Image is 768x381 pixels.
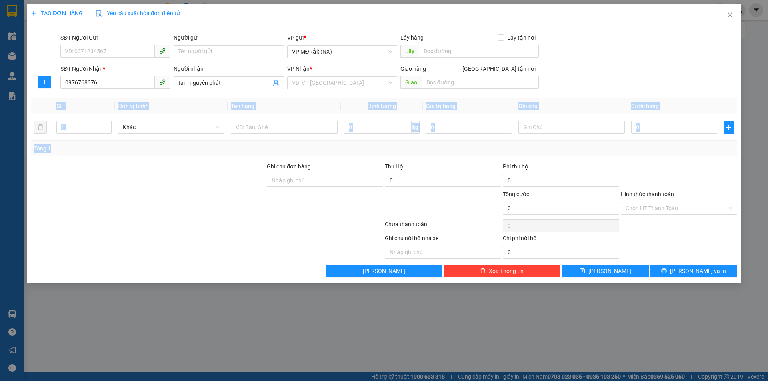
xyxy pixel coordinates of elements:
[363,267,406,275] span: [PERSON_NAME]
[292,46,392,58] span: VP MĐRắk (NX)
[621,191,674,197] label: Hình thức thanh toán
[719,4,741,26] button: Close
[34,144,296,153] div: Tổng: 1
[400,34,424,41] span: Lấy hàng
[419,45,539,58] input: Dọc đường
[480,268,486,274] span: delete
[518,121,625,134] input: Ghi Chú
[489,267,524,275] span: Xóa Thông tin
[724,124,734,130] span: plus
[400,66,426,72] span: Giao hàng
[267,174,383,187] input: Ghi chú đơn hàng
[503,234,619,246] div: Chi phí nội bộ
[56,103,63,109] span: SL
[503,191,529,197] span: Tổng cước
[385,246,501,259] input: Nhập ghi chú
[273,80,279,86] span: user-add
[385,234,501,246] div: Ghi chú nội bộ nhà xe
[287,33,397,42] div: VP gửi
[38,76,51,88] button: plus
[123,121,220,133] span: Khác
[231,103,254,109] span: Tên hàng
[588,267,631,275] span: [PERSON_NAME]
[459,64,539,73] span: [GEOGRAPHIC_DATA] tận nơi
[724,121,734,134] button: plus
[422,76,539,89] input: Dọc đường
[426,121,512,134] input: 0
[384,220,502,234] div: Chưa thanh toán
[503,162,619,174] div: Phí thu hộ
[727,12,733,18] span: close
[39,79,51,85] span: plus
[400,76,422,89] span: Giao
[368,103,396,109] span: Định lượng
[159,48,166,54] span: phone
[118,103,148,109] span: Đơn vị tính
[34,121,47,134] button: delete
[60,33,170,42] div: SĐT Người Gửi
[562,265,648,277] button: save[PERSON_NAME]
[580,268,585,274] span: save
[631,103,659,109] span: Cước hàng
[60,64,170,73] div: SĐT Người Nhận
[287,66,310,72] span: VP Nhận
[670,267,726,275] span: [PERSON_NAME] và In
[400,45,419,58] span: Lấy
[31,10,83,16] span: TẠO ĐƠN HÀNG
[174,33,284,42] div: Người gửi
[515,98,628,114] th: Ghi chú
[661,268,667,274] span: printer
[412,121,420,134] span: kg
[267,163,311,170] label: Ghi chú đơn hàng
[650,265,737,277] button: printer[PERSON_NAME] và In
[31,10,36,16] span: plus
[385,163,403,170] span: Thu Hộ
[96,10,102,17] img: icon
[444,265,560,277] button: deleteXóa Thông tin
[174,64,284,73] div: Người nhận
[504,33,539,42] span: Lấy tận nơi
[96,10,180,16] span: Yêu cầu xuất hóa đơn điện tử
[231,121,337,134] input: VD: Bàn, Ghế
[426,103,456,109] span: Giá trị hàng
[159,79,166,85] span: phone
[326,265,442,277] button: [PERSON_NAME]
